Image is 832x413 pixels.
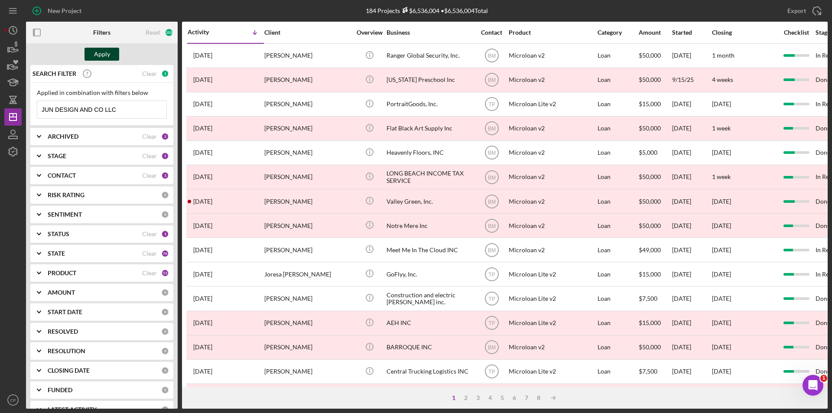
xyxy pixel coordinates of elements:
[672,166,711,189] div: [DATE]
[488,271,495,277] text: TP
[598,312,638,335] div: Loan
[712,198,731,205] time: [DATE]
[264,312,351,335] div: [PERSON_NAME]
[712,76,733,83] time: 4 weeks
[779,2,828,20] button: Export
[193,344,212,351] time: 2025-07-17 01:09
[488,174,496,180] text: BM
[509,214,595,237] div: Microloan v2
[712,100,731,107] time: [DATE]
[264,214,351,237] div: [PERSON_NAME]
[598,360,638,383] div: Loan
[598,238,638,261] div: Loan
[48,153,66,159] b: STAGE
[712,295,731,302] time: [DATE]
[639,190,671,213] div: $50,000
[598,44,638,67] div: Loan
[639,141,671,164] div: $5,000
[672,68,711,91] div: 9/15/25
[161,191,169,199] div: 0
[387,238,473,261] div: Meet Me In The Cloud INC
[509,68,595,91] div: Microloan v2
[161,172,169,179] div: 3
[387,68,473,91] div: [US_STATE] Preschool Inc
[639,117,671,140] div: $50,000
[353,29,386,36] div: Overview
[48,387,72,393] b: FUNDED
[193,247,212,254] time: 2025-08-06 20:49
[193,173,212,180] time: 2025-08-26 20:40
[387,312,473,335] div: AEH INC
[509,190,595,213] div: Microloan v2
[488,77,496,83] text: BM
[672,336,711,359] div: [DATE]
[4,391,22,409] button: CP
[48,231,69,237] b: STATUS
[639,166,671,189] div: $50,000
[598,117,638,140] div: Loan
[48,406,97,413] b: LATEST ACTIVITY
[142,250,157,257] div: Clear
[598,141,638,164] div: Loan
[387,360,473,383] div: Central Trucking Logistics INC
[264,141,351,164] div: [PERSON_NAME]
[639,29,671,36] div: Amount
[48,133,78,140] b: ARCHIVED
[188,29,226,36] div: Activity
[639,336,671,359] div: $50,000
[142,231,157,237] div: Clear
[161,367,169,374] div: 0
[472,394,484,401] div: 3
[672,384,711,407] div: [DATE]
[161,152,169,160] div: 5
[161,70,169,78] div: 1
[48,192,84,198] b: RISK RATING
[488,53,496,59] text: BM
[509,263,595,286] div: Microloan Lite v2
[387,117,473,140] div: Flat Black Art Supply Inc
[193,198,212,205] time: 2025-08-14 02:00
[598,166,638,189] div: Loan
[264,287,351,310] div: [PERSON_NAME]
[509,29,595,36] div: Product
[509,336,595,359] div: Microloan v2
[142,172,157,179] div: Clear
[672,117,711,140] div: [DATE]
[598,190,638,213] div: Loan
[639,100,661,107] span: $15,000
[639,312,671,335] div: $15,000
[488,223,496,229] text: BM
[448,394,460,401] div: 1
[787,2,806,20] div: Export
[264,263,351,286] div: Joresa [PERSON_NAME]
[193,222,212,229] time: 2025-08-12 20:34
[264,117,351,140] div: [PERSON_NAME]
[48,367,90,374] b: CLOSING DATE
[520,394,533,401] div: 7
[48,289,75,296] b: AMOUNT
[48,309,82,315] b: START DATE
[161,386,169,394] div: 0
[712,270,731,278] time: [DATE]
[161,269,169,277] div: 13
[496,394,508,401] div: 5
[366,7,488,14] div: 184 Projects • $6,536,004 Total
[509,384,595,407] div: Microloan v2
[84,48,119,61] button: Apply
[161,250,169,257] div: 76
[475,29,508,36] div: Contact
[672,93,711,116] div: [DATE]
[48,172,76,179] b: CONTACT
[488,320,495,326] text: TP
[264,68,351,91] div: [PERSON_NAME]
[387,336,473,359] div: BARROQUE INC
[712,52,734,59] time: 1 month
[488,150,496,156] text: BM
[712,222,731,229] time: [DATE]
[193,319,212,326] time: 2025-07-18 23:56
[639,214,671,237] div: $50,000
[598,29,638,36] div: Category
[264,360,351,383] div: [PERSON_NAME]
[10,398,16,403] text: CP
[264,44,351,67] div: [PERSON_NAME]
